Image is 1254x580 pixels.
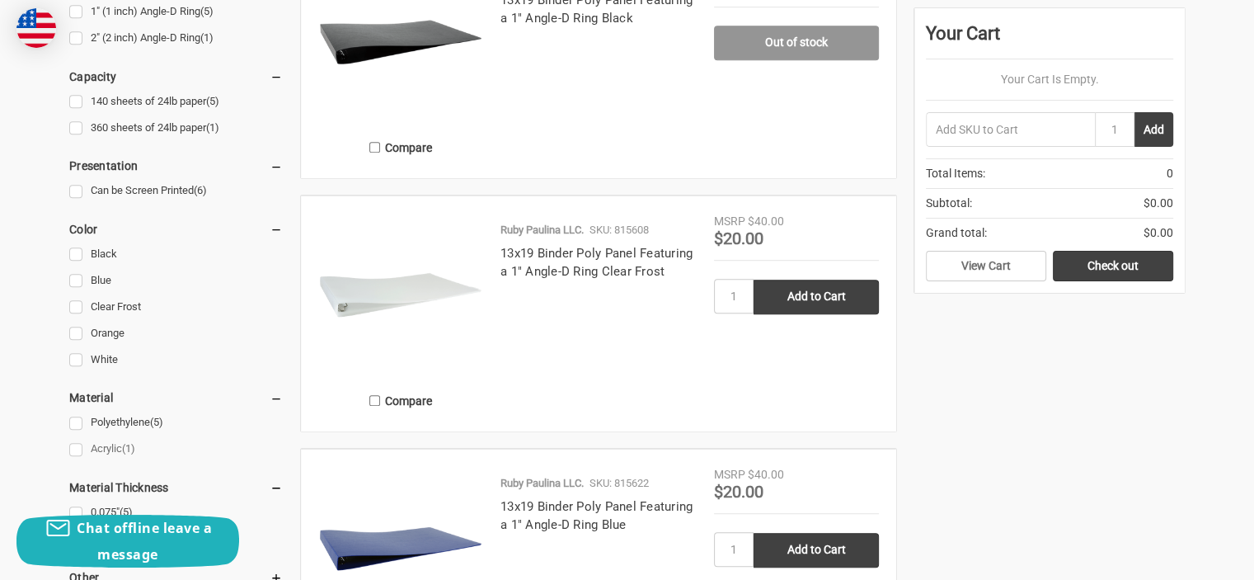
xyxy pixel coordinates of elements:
[500,499,693,533] a: 13x19 Binder Poly Panel Featuring a 1" Angle-D Ring Blue
[926,112,1095,147] input: Add SKU to Cart
[69,243,283,266] a: Black
[589,222,649,238] p: SKU: 815608
[1144,195,1173,212] span: $0.00
[206,121,219,134] span: (1)
[69,502,283,524] a: 0.075"
[714,229,763,248] span: $20.00
[1134,112,1173,147] button: Add
[754,280,879,314] input: Add to Cart
[16,515,239,568] button: Chat offline leave a message
[714,466,745,483] div: MSRP
[69,219,283,239] h5: Color
[926,165,985,182] span: Total Items:
[926,71,1173,88] p: Your Cart Is Empty.
[69,412,283,434] a: Polyethylene
[69,156,283,176] h5: Presentation
[69,67,283,87] h5: Capacity
[206,95,219,107] span: (5)
[754,533,879,568] input: Add to Cart
[69,296,283,318] a: Clear Frost
[69,117,283,139] a: 360 sheets of 24lb paper
[120,506,133,518] span: (5)
[77,519,212,563] span: Chat offline leave a message
[69,270,283,292] a: Blue
[69,1,283,23] a: 1" (1 inch) Angle-D Ring
[500,246,693,280] a: 13x19 Binder Poly Panel Featuring a 1" Angle-D Ring Clear Frost
[69,438,283,460] a: Acrylic
[1167,165,1173,182] span: 0
[500,475,584,492] p: Ruby Paulina LLC.
[69,349,283,371] a: White
[926,20,1173,59] div: Your Cart
[69,91,283,113] a: 140 sheets of 24lb paper
[69,478,283,497] h5: Material Thickness
[369,142,380,153] input: Compare
[1144,224,1173,242] span: $0.00
[122,442,135,455] span: (1)
[748,215,784,228] span: $40.00
[926,224,987,242] span: Grand total:
[69,180,283,202] a: Can be Screen Printed
[714,26,879,60] a: Out of stock
[69,323,283,345] a: Orange
[16,8,56,48] img: duty and tax information for United States
[500,222,584,238] p: Ruby Paulina LLC.
[318,213,483,378] img: 13x19 Binder Poly Panel Featuring a 1" Angle-D Ring Clear Frost
[589,475,649,492] p: SKU: 815622
[200,31,214,44] span: (1)
[748,468,784,481] span: $40.00
[318,387,483,414] label: Compare
[200,5,214,17] span: (5)
[926,251,1046,282] a: View Cart
[150,416,163,428] span: (5)
[69,27,283,50] a: 2" (2 inch) Angle-D Ring
[714,482,763,502] span: $20.00
[318,134,483,161] label: Compare
[369,395,380,406] input: Compare
[69,388,283,408] h5: Material
[926,195,972,212] span: Subtotal:
[1053,251,1173,282] a: Check out
[194,184,207,196] span: (6)
[714,213,745,230] div: MSRP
